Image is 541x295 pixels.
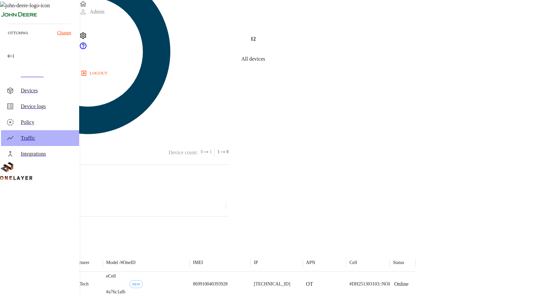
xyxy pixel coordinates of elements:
p: Admin [90,8,104,16]
p: [TECHNICAL_ID] [254,281,290,287]
button: logout [79,68,110,78]
p: Status [393,259,404,266]
p: eCell [106,273,125,280]
p: OT [306,280,313,288]
span: Support Portal [79,45,87,51]
span: # OneID [121,260,136,265]
a: logout [79,68,541,78]
p: Cell [349,259,357,266]
span: #DH251303103::NOKIA::ASIB [349,281,410,286]
p: IP [254,259,258,266]
span: 0 [201,149,203,155]
p: IMEI [193,259,203,266]
span: 1 [209,149,212,155]
div: First seen: 10/10/2025 10:44:21 [129,280,143,288]
span: NEW [130,282,143,286]
span: 1 [217,149,220,155]
span: 0 [226,149,229,155]
p: APN [306,259,315,266]
p: 869910040393928 [193,281,228,287]
p: Device count : [169,149,198,157]
p: Model / [106,259,136,266]
a: onelayer-support [79,45,87,51]
p: Online [394,280,409,288]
